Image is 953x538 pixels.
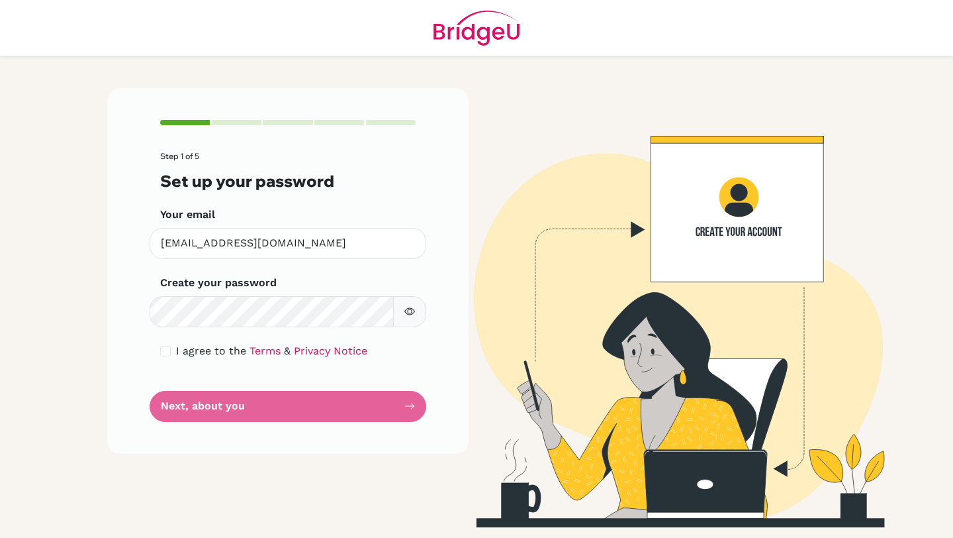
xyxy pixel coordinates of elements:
a: Terms [250,345,281,357]
a: Privacy Notice [294,345,367,357]
label: Create your password [160,275,277,291]
input: Insert your email* [150,228,426,259]
h3: Set up your password [160,172,416,191]
span: Step 1 of 5 [160,151,199,161]
label: Your email [160,207,215,223]
span: I agree to the [176,345,246,357]
span: & [284,345,291,357]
